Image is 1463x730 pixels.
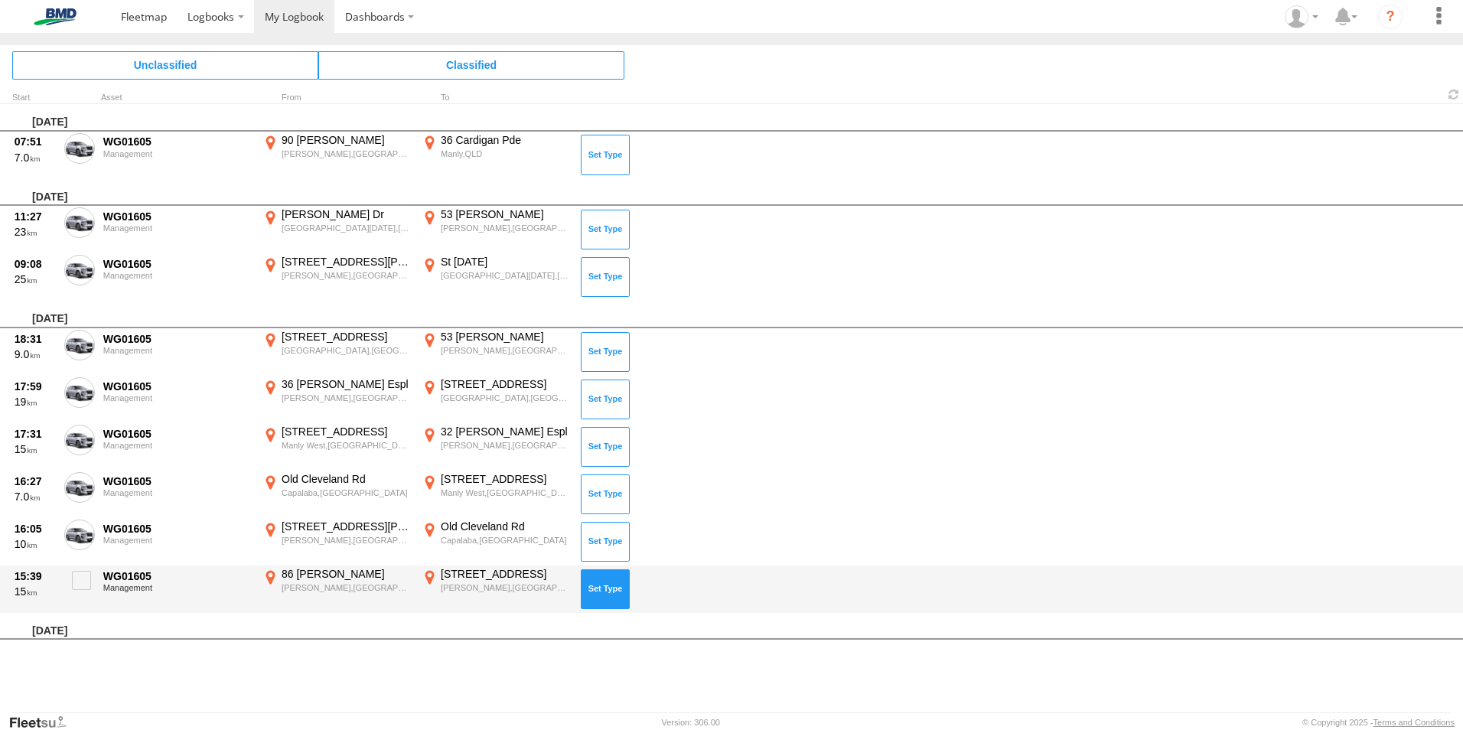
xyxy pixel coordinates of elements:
[15,135,56,148] div: 07:51
[282,223,411,233] div: [GEOGRAPHIC_DATA][DATE],[GEOGRAPHIC_DATA]
[282,133,411,147] div: 90 [PERSON_NAME]
[1445,87,1463,102] span: Refresh
[282,393,411,403] div: [PERSON_NAME],[GEOGRAPHIC_DATA]
[260,94,413,102] div: From
[581,332,630,372] button: Click to Set
[103,583,252,592] div: Management
[15,474,56,488] div: 16:27
[1302,718,1455,727] div: © Copyright 2025 -
[260,472,413,517] label: Click to View Event Location
[12,94,58,102] div: Click to Sort
[103,569,252,583] div: WG01605
[15,395,56,409] div: 19
[419,133,572,178] label: Click to View Event Location
[441,487,570,498] div: Manly West,[GEOGRAPHIC_DATA]
[441,330,570,344] div: 53 [PERSON_NAME]
[101,94,254,102] div: Asset
[260,377,413,422] label: Click to View Event Location
[103,223,252,233] div: Management
[103,271,252,280] div: Management
[15,8,95,25] img: bmd-logo.svg
[419,377,572,422] label: Click to View Event Location
[581,522,630,562] button: Click to Set
[282,567,411,581] div: 86 [PERSON_NAME]
[419,94,572,102] div: To
[1378,5,1403,29] i: ?
[419,567,572,611] label: Click to View Event Location
[441,270,570,281] div: [GEOGRAPHIC_DATA][DATE],[GEOGRAPHIC_DATA]
[103,474,252,488] div: WG01605
[260,255,413,299] label: Click to View Event Location
[103,135,252,148] div: WG01605
[441,535,570,546] div: Capalaba,[GEOGRAPHIC_DATA]
[15,257,56,271] div: 09:08
[581,569,630,609] button: Click to Set
[581,257,630,297] button: Click to Set
[260,207,413,252] label: Click to View Event Location
[419,330,572,374] label: Click to View Event Location
[419,520,572,564] label: Click to View Event Location
[419,472,572,517] label: Click to View Event Location
[441,440,570,451] div: [PERSON_NAME],[GEOGRAPHIC_DATA]
[15,347,56,361] div: 9.0
[103,393,252,402] div: Management
[103,522,252,536] div: WG01605
[419,425,572,469] label: Click to View Event Location
[8,715,79,730] a: Visit our Website
[441,345,570,356] div: [PERSON_NAME],[GEOGRAPHIC_DATA]
[15,427,56,441] div: 17:31
[260,133,413,178] label: Click to View Event Location
[282,330,411,344] div: [STREET_ADDRESS]
[15,380,56,393] div: 17:59
[441,223,570,233] div: [PERSON_NAME],[GEOGRAPHIC_DATA]
[103,210,252,223] div: WG01605
[441,472,570,486] div: [STREET_ADDRESS]
[282,207,411,221] div: [PERSON_NAME] Dr
[441,255,570,269] div: St [DATE]
[12,51,318,79] span: Click to view Unclassified Trips
[1279,5,1324,28] div: Brendan Hannan
[15,537,56,551] div: 10
[282,148,411,159] div: [PERSON_NAME],[GEOGRAPHIC_DATA]
[282,345,411,356] div: [GEOGRAPHIC_DATA],[GEOGRAPHIC_DATA]
[441,207,570,221] div: 53 [PERSON_NAME]
[15,522,56,536] div: 16:05
[260,425,413,469] label: Click to View Event Location
[282,440,411,451] div: Manly West,[GEOGRAPHIC_DATA]
[15,490,56,504] div: 7.0
[441,148,570,159] div: Manly,QLD
[282,425,411,438] div: [STREET_ADDRESS]
[441,567,570,581] div: [STREET_ADDRESS]
[581,210,630,249] button: Click to Set
[1373,718,1455,727] a: Terms and Conditions
[282,270,411,281] div: [PERSON_NAME],[GEOGRAPHIC_DATA]
[103,346,252,355] div: Management
[282,582,411,593] div: [PERSON_NAME],[GEOGRAPHIC_DATA]
[581,380,630,419] button: Click to Set
[282,535,411,546] div: [PERSON_NAME],[GEOGRAPHIC_DATA]
[282,520,411,533] div: [STREET_ADDRESS][PERSON_NAME]
[15,151,56,165] div: 7.0
[103,488,252,497] div: Management
[441,377,570,391] div: [STREET_ADDRESS]
[103,257,252,271] div: WG01605
[103,332,252,346] div: WG01605
[441,425,570,438] div: 32 [PERSON_NAME] Espl
[260,520,413,564] label: Click to View Event Location
[581,427,630,467] button: Click to Set
[103,441,252,450] div: Management
[15,272,56,286] div: 25
[103,536,252,545] div: Management
[318,51,624,79] span: Click to view Classified Trips
[15,225,56,239] div: 23
[260,567,413,611] label: Click to View Event Location
[282,377,411,391] div: 36 [PERSON_NAME] Espl
[260,330,413,374] label: Click to View Event Location
[15,585,56,598] div: 15
[441,520,570,533] div: Old Cleveland Rd
[662,718,720,727] div: Version: 306.00
[441,393,570,403] div: [GEOGRAPHIC_DATA],[GEOGRAPHIC_DATA]
[103,380,252,393] div: WG01605
[441,582,570,593] div: [PERSON_NAME],[GEOGRAPHIC_DATA]
[15,569,56,583] div: 15:39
